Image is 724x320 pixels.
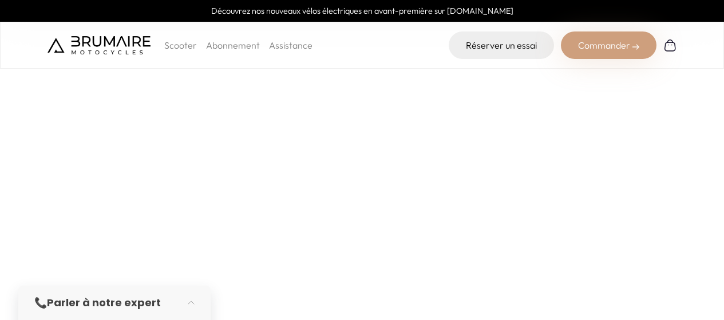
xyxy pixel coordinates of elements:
img: Brumaire Motocycles [48,36,151,54]
img: right-arrow-2.png [632,44,639,50]
p: Scooter [164,38,197,52]
div: Commander [561,31,656,59]
img: Panier [663,38,677,52]
a: Abonnement [206,39,260,51]
a: Assistance [269,39,312,51]
a: Réserver un essai [449,31,554,59]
